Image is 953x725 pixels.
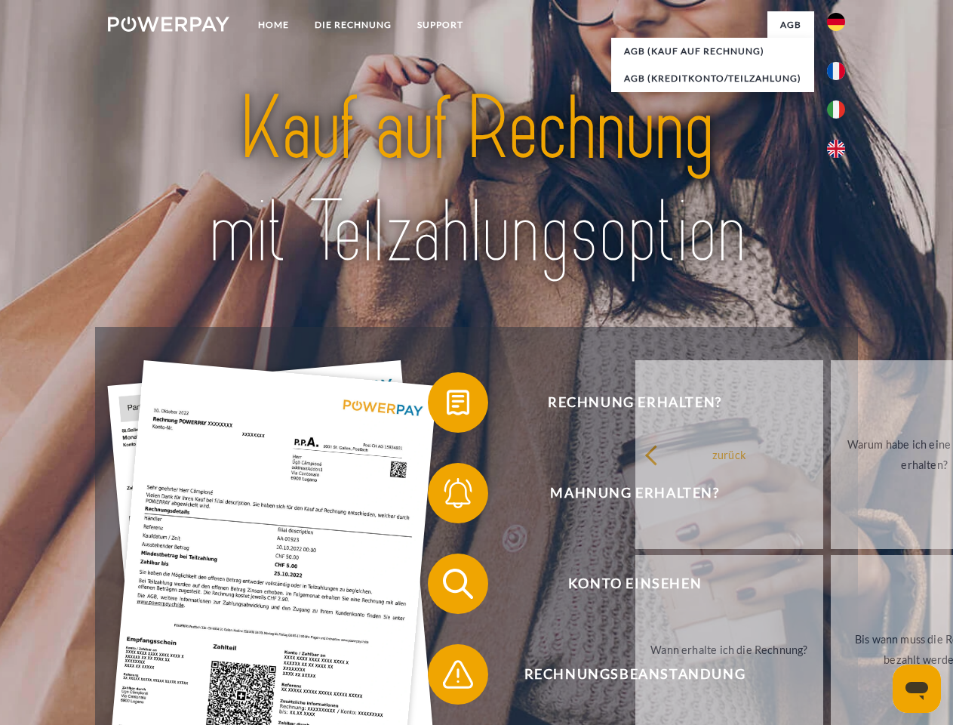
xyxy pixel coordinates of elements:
[428,644,820,705] button: Rechnungsbeanstandung
[827,140,845,158] img: en
[428,463,820,523] button: Mahnung erhalten?
[439,474,477,512] img: qb_bell.svg
[611,38,814,65] a: AGB (Kauf auf Rechnung)
[439,565,477,603] img: qb_search.svg
[245,11,302,39] a: Home
[302,11,404,39] a: DIE RECHNUNG
[439,384,477,421] img: qb_bill.svg
[428,554,820,614] button: Konto einsehen
[144,72,809,289] img: title-powerpay_de.svg
[644,639,814,659] div: Wann erhalte ich die Rechnung?
[611,65,814,92] a: AGB (Kreditkonto/Teilzahlung)
[644,444,814,464] div: zurück
[827,100,845,119] img: it
[767,11,814,39] a: agb
[893,665,941,713] iframe: Schaltfläche zum Öffnen des Messaging-Fensters
[404,11,476,39] a: SUPPORT
[428,372,820,433] button: Rechnung erhalten?
[439,656,477,693] img: qb_warning.svg
[108,17,229,32] img: logo-powerpay-white.svg
[827,13,845,31] img: de
[827,62,845,80] img: fr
